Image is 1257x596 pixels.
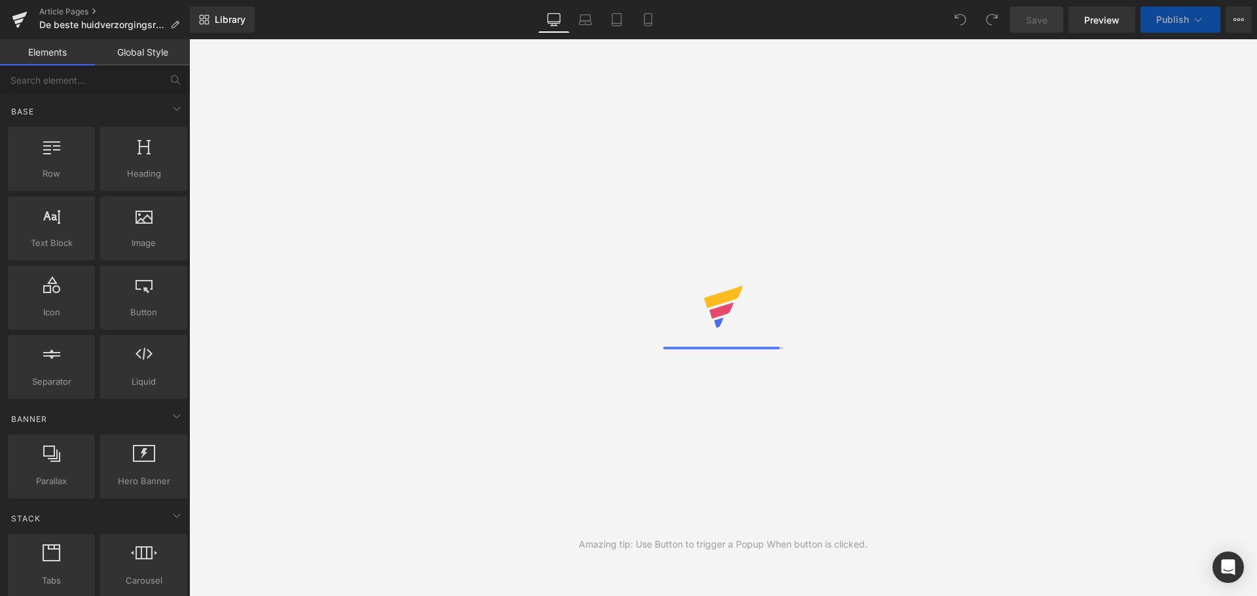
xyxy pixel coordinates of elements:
button: Undo [947,7,974,33]
a: Article Pages [39,7,190,17]
div: Amazing tip: Use Button to trigger a Popup When button is clicked. [579,537,867,552]
a: Desktop [538,7,570,33]
button: Redo [979,7,1005,33]
span: Publish [1156,14,1189,25]
a: Mobile [632,7,664,33]
span: Banner [10,413,48,425]
span: Parallax [12,474,91,488]
span: Tabs [12,574,91,587]
button: More [1226,7,1252,33]
span: De beste huidverzorgingsroutine voor de gevoelige huid in de zomer [39,20,165,30]
span: Separator [12,375,91,389]
div: Open Intercom Messenger [1212,552,1244,583]
a: Tablet [601,7,632,33]
a: Laptop [570,7,601,33]
span: Preview [1084,13,1120,27]
a: New Library [190,7,255,33]
span: Button [104,306,183,319]
span: Row [12,167,91,181]
span: Save [1026,13,1047,27]
span: Stack [10,512,42,525]
span: Carousel [104,574,183,587]
span: Text Block [12,236,91,250]
span: Image [104,236,183,250]
span: Base [10,105,35,118]
span: Library [215,14,246,26]
span: Icon [12,306,91,319]
button: Publish [1140,7,1220,33]
span: Liquid [104,375,183,389]
a: Global Style [95,39,190,65]
a: Preview [1068,7,1135,33]
span: Heading [104,167,183,181]
span: Hero Banner [104,474,183,488]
